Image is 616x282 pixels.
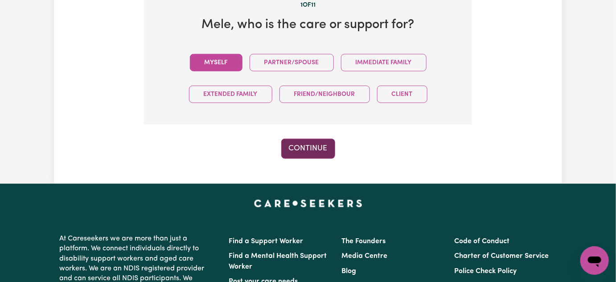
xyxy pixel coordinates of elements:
a: The Founders [341,238,386,245]
button: Friend/Neighbour [279,86,370,103]
button: Continue [281,139,335,158]
a: Blog [341,268,356,275]
button: Client [377,86,427,103]
div: 1 of 11 [158,0,458,10]
a: Code of Conduct [455,238,510,245]
a: Find a Support Worker [229,238,303,245]
button: Extended Family [189,86,272,103]
button: Myself [190,54,242,71]
a: Find a Mental Health Support Worker [229,253,327,270]
iframe: Button to launch messaging window [580,246,609,275]
a: Media Centre [341,253,387,260]
button: Partner/Spouse [250,54,334,71]
h2: Mele , who is the care or support for? [158,17,458,33]
a: Police Check Policy [455,268,517,275]
button: Immediate Family [341,54,427,71]
a: Careseekers home page [254,200,362,207]
a: Charter of Customer Service [455,253,549,260]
